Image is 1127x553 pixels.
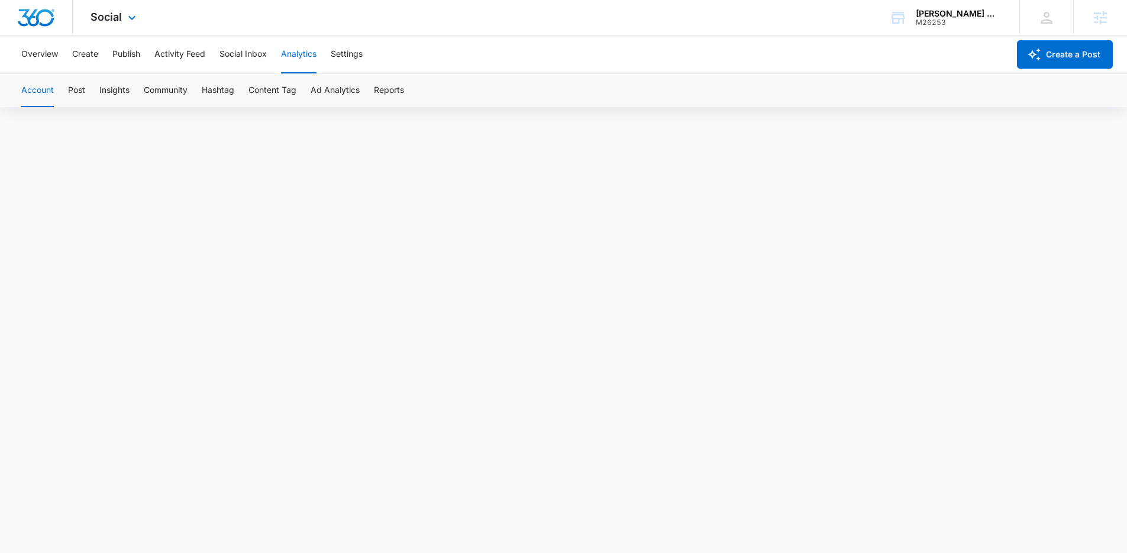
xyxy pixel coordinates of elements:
[112,36,140,73] button: Publish
[331,36,363,73] button: Settings
[21,74,54,107] button: Account
[374,74,404,107] button: Reports
[72,36,98,73] button: Create
[202,74,234,107] button: Hashtag
[916,18,1002,27] div: account id
[99,74,130,107] button: Insights
[144,74,188,107] button: Community
[21,36,58,73] button: Overview
[68,74,85,107] button: Post
[219,36,267,73] button: Social Inbox
[154,36,205,73] button: Activity Feed
[91,11,122,23] span: Social
[916,9,1002,18] div: account name
[1017,40,1113,69] button: Create a Post
[311,74,360,107] button: Ad Analytics
[248,74,296,107] button: Content Tag
[281,36,317,73] button: Analytics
